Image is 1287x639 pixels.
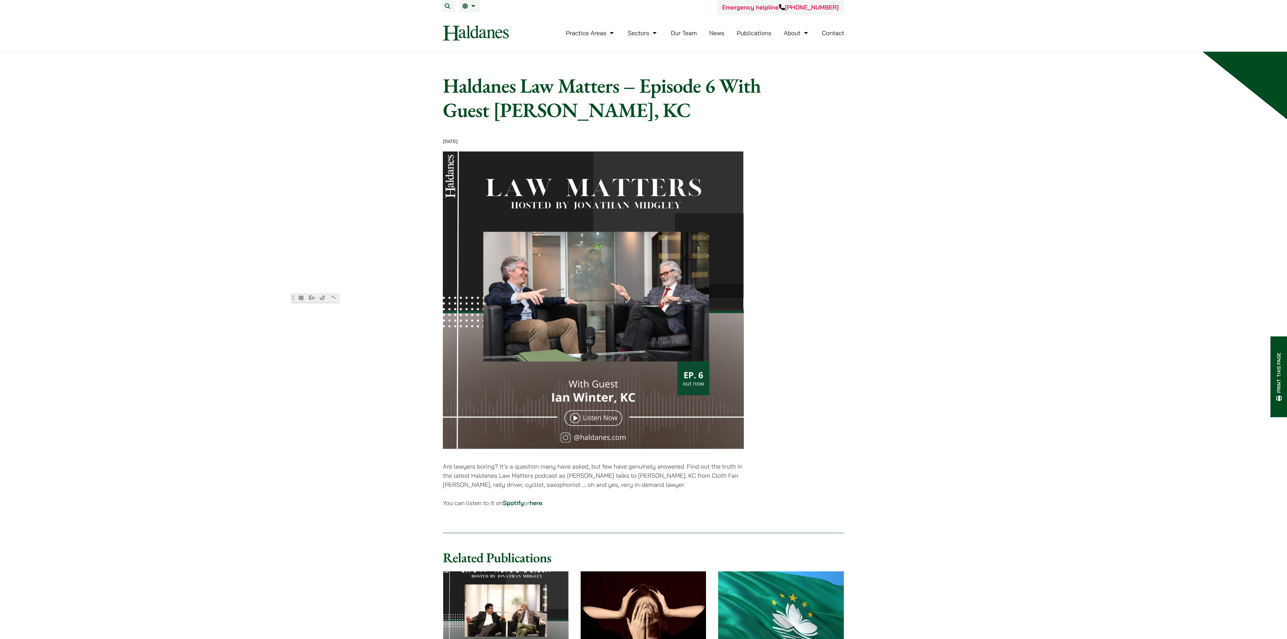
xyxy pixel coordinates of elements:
[530,499,542,507] a: here
[784,29,809,37] a: About
[443,549,844,566] h2: Related Publications
[628,29,658,37] a: Sectors
[671,29,697,37] a: Our Team
[443,73,793,122] h1: Haldanes Law Matters – Episode 6 With Guest [PERSON_NAME], KC
[722,3,839,11] a: Emergency helpline[PHONE_NUMBER]
[709,29,725,37] a: News
[443,138,458,144] time: [DATE]
[443,462,744,489] p: Are lawyers boring? It’s a question many have asked, but few have genuinely answered. Find out th...
[737,29,772,37] a: Publications
[462,3,477,9] a: EN
[822,29,844,37] a: Contact
[443,498,744,507] p: You can listen to it on or .
[566,29,615,37] a: Practice Areas
[503,499,524,507] a: Spotify
[443,25,509,41] img: Logo of Haldanes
